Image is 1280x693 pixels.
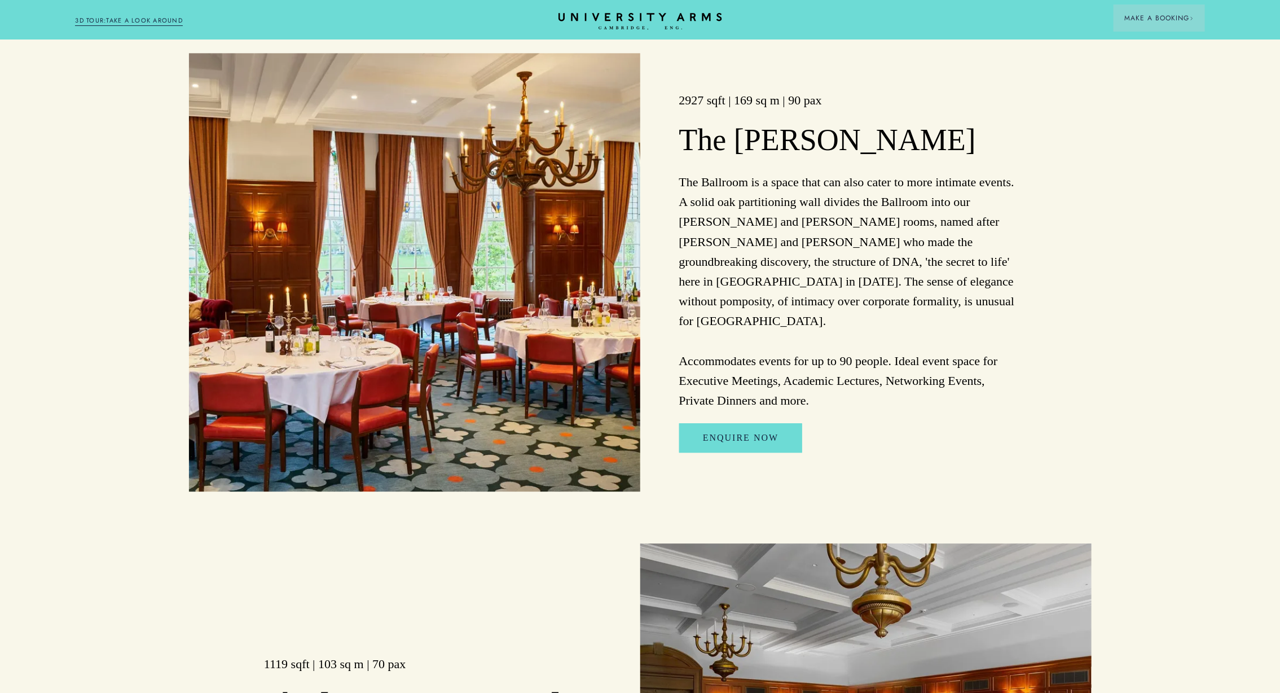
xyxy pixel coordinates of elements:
span: Make a Booking [1125,13,1194,23]
a: 3D TOUR:TAKE A LOOK AROUND [75,16,183,26]
p: The Ballroom is a space that can also cater to more intimate events. A solid oak partitioning wal... [679,172,1017,410]
button: Make a BookingArrow icon [1114,5,1205,32]
h3: 2927 sqft | 169 sq m | 90 pax [679,92,1017,109]
a: Home [558,13,722,30]
img: image-e7dd40fdae32d519f3a7045a2ac5efb3b1ffb21e-2000x1333-jpg [189,53,640,492]
a: Enquire Now [679,423,802,453]
h3: 1119 sqft | 103 sq m | 70 pax [264,656,601,673]
h2: The [PERSON_NAME] [679,122,1017,159]
img: Arrow icon [1190,16,1194,20]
